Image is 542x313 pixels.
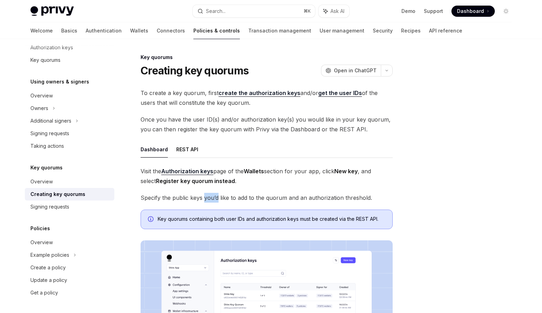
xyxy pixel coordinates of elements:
[30,251,69,259] div: Example policies
[25,127,114,140] a: Signing requests
[318,89,362,97] a: get the user IDs
[206,7,226,15] div: Search...
[25,175,114,188] a: Overview
[30,224,50,233] h5: Policies
[30,276,67,284] div: Update a policy
[156,177,235,184] strong: Register key quorum instead
[248,22,311,39] a: Transaction management
[334,168,358,175] strong: New key
[25,140,114,152] a: Taking actions
[130,22,148,39] a: Wallets
[30,163,63,172] h5: Key quorums
[141,64,249,77] h1: Creating key quorums
[141,88,393,108] span: To create a key quorum, first and/or of the users that will constitute the key quorum.
[500,6,512,17] button: Toggle dark mode
[25,89,114,102] a: Overview
[25,201,114,213] a: Signing requests
[319,5,349,17] button: Ask AI
[25,261,114,274] a: Create a policy
[30,92,53,100] div: Overview
[141,54,393,61] div: Key quorums
[30,22,53,39] a: Welcome
[244,168,264,175] strong: Wallets
[334,67,377,74] span: Open in ChatGPT
[330,8,344,15] span: Ask AI
[30,177,53,186] div: Overview
[424,8,443,15] a: Support
[25,236,114,249] a: Overview
[141,115,393,134] span: Once you have the user ID(s) and/or authorization key(s) you would like in your key quorum, you c...
[148,216,155,223] svg: Info
[451,6,495,17] a: Dashboard
[193,22,240,39] a: Policies & controls
[429,22,462,39] a: API reference
[141,193,393,203] span: Specify the public keys you’d like to add to the quorum and an authorization threshold.
[157,22,185,39] a: Connectors
[401,22,421,39] a: Recipes
[25,54,114,66] a: Key quorums
[30,190,85,198] div: Creating key quorums
[158,216,385,223] span: Key quorums containing both user IDs and authorization keys must be created via the REST API.
[457,8,484,15] span: Dashboard
[373,22,393,39] a: Security
[321,65,381,77] button: Open in ChatGPT
[61,22,77,39] a: Basics
[30,289,58,297] div: Get a policy
[30,56,60,64] div: Key quorums
[141,166,393,186] span: Visit the page of the section for your app, click , and select .
[86,22,122,39] a: Authentication
[176,141,198,158] button: REST API
[30,203,69,211] div: Signing requests
[320,22,364,39] a: User management
[30,263,66,272] div: Create a policy
[30,104,48,112] div: Owners
[219,89,300,97] a: create the authorization keys
[25,286,114,299] a: Get a policy
[30,78,89,86] h5: Using owners & signers
[161,168,213,175] a: Authorization keys
[30,6,74,16] img: light logo
[401,8,415,15] a: Demo
[25,274,114,286] a: Update a policy
[304,8,311,14] span: ⌘ K
[30,142,64,150] div: Taking actions
[30,117,71,125] div: Additional signers
[141,141,168,158] button: Dashboard
[30,238,53,247] div: Overview
[30,129,69,138] div: Signing requests
[25,188,114,201] a: Creating key quorums
[193,5,315,17] button: Search...⌘K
